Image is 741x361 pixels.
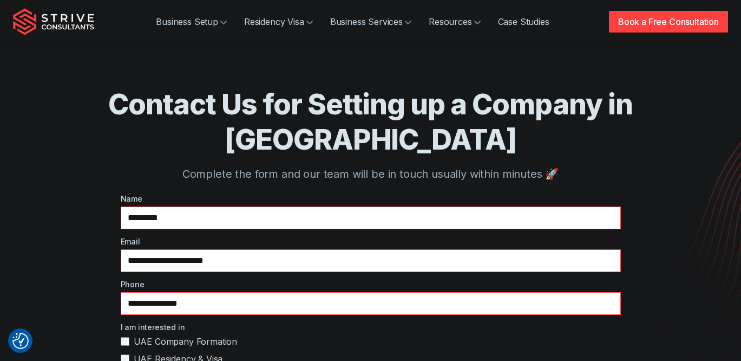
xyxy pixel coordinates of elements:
label: Phone [121,279,621,290]
a: Residency Visa [235,11,322,33]
img: Revisit consent button [12,333,29,349]
img: Strive Consultants [13,8,94,35]
label: Email [121,236,621,247]
label: I am interested in [121,321,621,333]
a: Business Setup [147,11,235,33]
span: UAE Company Formation [134,335,238,348]
button: Consent Preferences [12,333,29,349]
a: Case Studies [489,11,558,33]
label: Name [121,193,621,204]
a: Business Services [322,11,420,33]
h1: Contact Us for Setting up a Company in [GEOGRAPHIC_DATA] [37,87,704,157]
a: Book a Free Consultation [609,11,728,33]
a: Resources [420,11,489,33]
input: UAE Company Formation [121,337,129,346]
p: Complete the form and our team will be in touch usually within minutes 🚀 [37,166,704,182]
